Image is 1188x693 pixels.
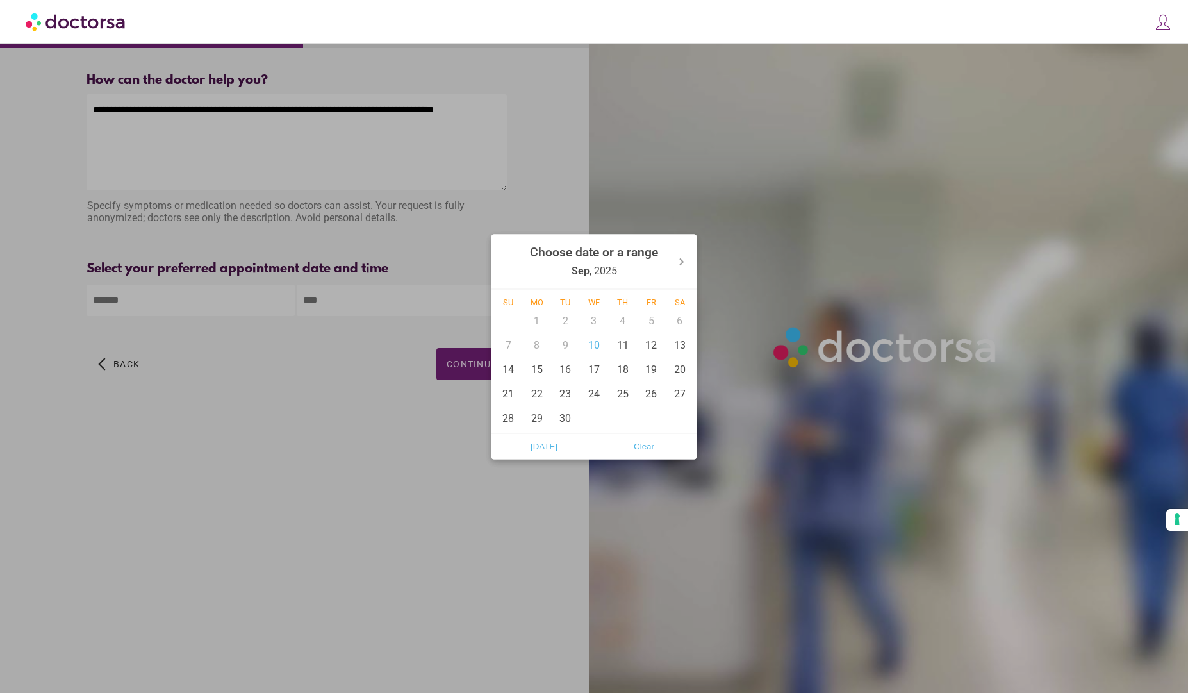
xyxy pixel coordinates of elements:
div: 30 [551,406,580,430]
div: 23 [551,381,580,406]
div: 9 [551,333,580,357]
div: Sa [665,297,694,306]
div: 4 [608,308,637,333]
button: Your consent preferences for tracking technologies [1166,509,1188,531]
div: Tu [551,297,580,306]
div: 1 [523,308,552,333]
div: 17 [580,357,609,381]
div: 21 [494,381,523,406]
img: Doctorsa.com [26,7,127,36]
div: 8 [523,333,552,357]
div: 14 [494,357,523,381]
div: 10 [580,333,609,357]
strong: Choose date or a range [530,244,658,259]
div: 5 [637,308,666,333]
div: 18 [608,357,637,381]
div: 16 [551,357,580,381]
div: 2 [551,308,580,333]
div: 7 [494,333,523,357]
div: 24 [580,381,609,406]
div: Th [608,297,637,306]
div: 26 [637,381,666,406]
img: icons8-customer-100.png [1154,13,1172,31]
span: Clear [598,437,690,456]
div: Mo [523,297,552,306]
div: 13 [665,333,694,357]
div: We [580,297,609,306]
div: 20 [665,357,694,381]
strong: Sep [572,264,590,276]
div: 3 [580,308,609,333]
span: [DATE] [498,437,590,456]
div: 11 [608,333,637,357]
div: 6 [665,308,694,333]
div: 19 [637,357,666,381]
div: 22 [523,381,552,406]
button: Clear [594,436,694,456]
div: 28 [494,406,523,430]
div: 15 [523,357,552,381]
div: Su [494,297,523,306]
div: 12 [637,333,666,357]
div: , 2025 [530,237,658,286]
button: [DATE] [494,436,594,456]
div: Fr [637,297,666,306]
div: 29 [523,406,552,430]
div: 25 [608,381,637,406]
div: 27 [665,381,694,406]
